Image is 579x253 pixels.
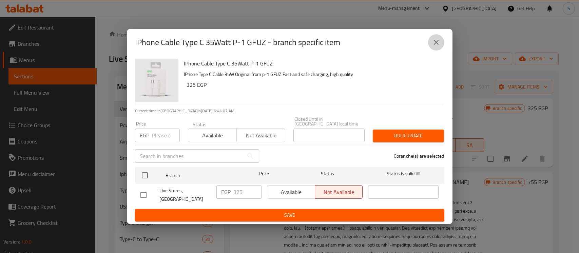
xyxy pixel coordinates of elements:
input: Please enter price [233,185,262,199]
span: Live Stores, [GEOGRAPHIC_DATA] [159,187,211,203]
button: Bulk update [373,130,444,142]
span: Bulk update [378,132,439,140]
h2: IPhone Cable Type C 35Watt P-1 GFUZ - branch specific item [135,37,340,48]
h6: IPhone Cable Type C 35Watt P-1 GFUZ [184,59,439,68]
button: Save [135,209,444,221]
h6: 325 EGP [187,80,439,90]
p: EGP [140,131,149,139]
span: Status [292,170,363,178]
img: IPhone Cable Type C 35Watt P-1 GFUZ [135,59,178,102]
input: Please enter price [152,129,180,142]
span: Not available [239,131,283,140]
p: EGP [221,188,231,196]
span: Price [242,170,287,178]
input: Search in branches [135,149,244,163]
span: Available [191,131,234,140]
button: Not available [236,129,285,142]
p: Current time in [GEOGRAPHIC_DATA] is [DATE] 6:44:07 AM [135,108,444,114]
p: IPhone Type C Cable 35W Original from p-1 GFUZ Fast and safe charging, high quality [184,70,439,79]
button: close [428,34,444,51]
span: Status is valid till [368,170,439,178]
span: Save [140,211,439,219]
p: 0 branche(s) are selected [394,153,444,159]
span: Branch [166,171,236,180]
button: Available [188,129,237,142]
